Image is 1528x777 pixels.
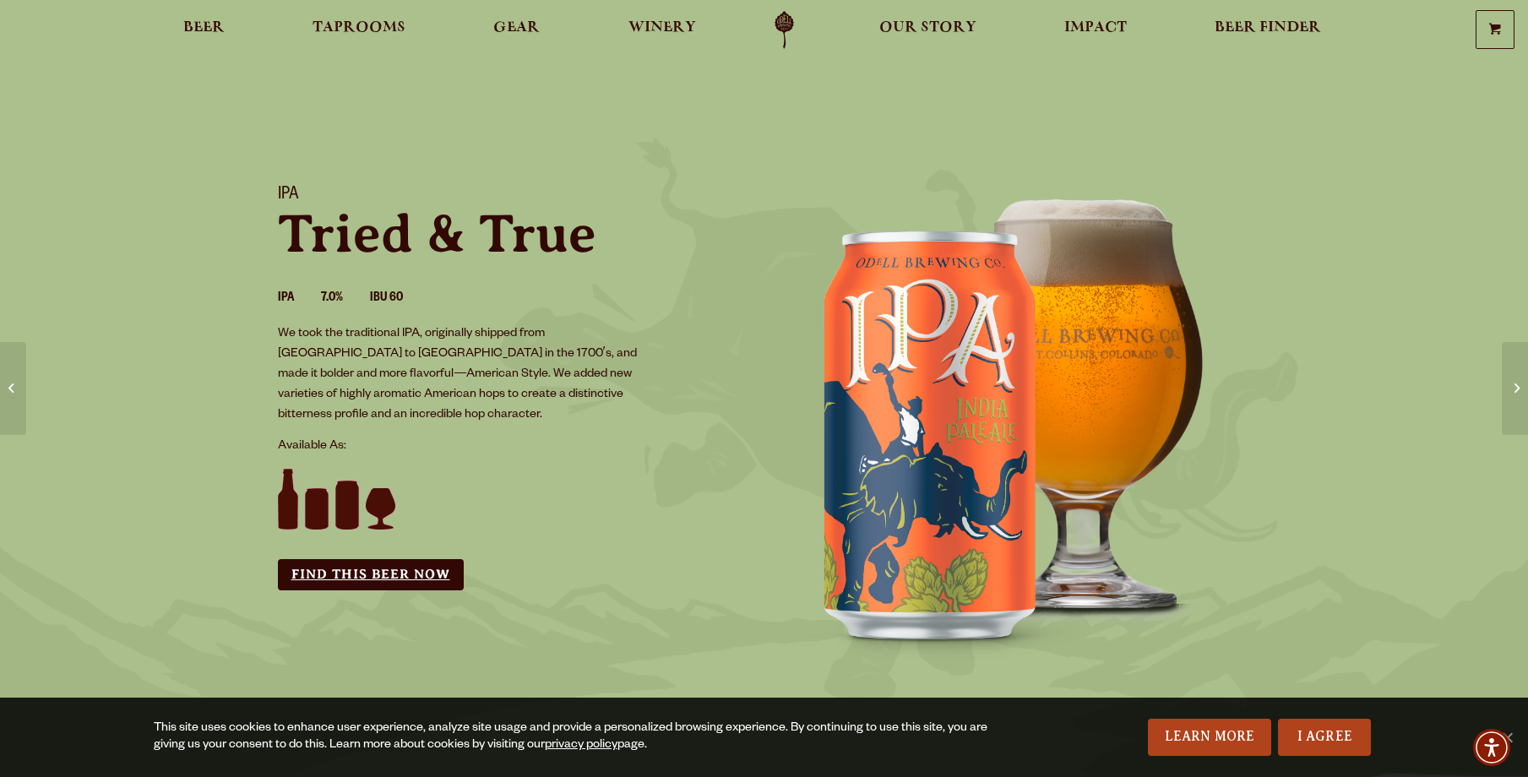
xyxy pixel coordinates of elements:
[1064,21,1127,35] span: Impact
[278,437,744,457] p: Available As:
[545,739,617,753] a: privacy policy
[482,11,551,49] a: Gear
[154,720,1020,754] div: This site uses cookies to enhance user experience, analyze site usage and provide a personalized ...
[764,165,1271,671] img: IPA can and glass
[278,288,321,310] li: IPA
[493,21,540,35] span: Gear
[278,559,464,590] a: Find this Beer Now
[1148,719,1272,756] a: Learn More
[313,21,405,35] span: Taprooms
[278,324,651,426] p: We took the traditional IPA, originally shipped from [GEOGRAPHIC_DATA] to [GEOGRAPHIC_DATA] in th...
[1215,21,1321,35] span: Beer Finder
[302,11,416,49] a: Taprooms
[753,11,816,49] a: Odell Home
[278,207,744,261] p: Tried & True
[1473,729,1510,766] div: Accessibility Menu
[278,185,744,207] h1: IPA
[1053,11,1138,49] a: Impact
[868,11,987,49] a: Our Story
[321,288,370,310] li: 7.0%
[1204,11,1332,49] a: Beer Finder
[172,11,236,49] a: Beer
[628,21,696,35] span: Winery
[1278,719,1371,756] a: I Agree
[879,21,976,35] span: Our Story
[617,11,707,49] a: Winery
[370,288,430,310] li: IBU 60
[183,21,225,35] span: Beer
